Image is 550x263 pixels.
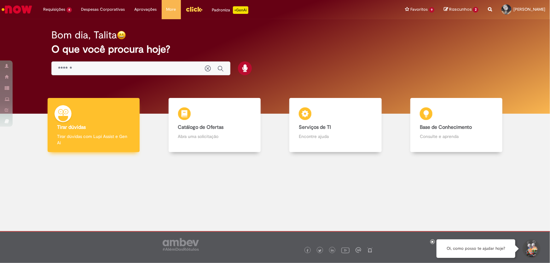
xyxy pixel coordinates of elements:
[1,3,33,16] img: ServiceNow
[444,7,478,13] a: Rascunhos
[341,246,350,254] img: logo_footer_youtube.png
[67,7,72,13] span: 4
[57,133,130,146] p: Tirar dúvidas com Lupi Assist e Gen Ai
[299,124,331,130] b: Serviços de TI
[396,98,517,152] a: Base de Conhecimento Consulte e aprenda
[513,7,545,12] span: [PERSON_NAME]
[437,239,515,258] div: Oi, como posso te ajudar hoje?
[212,6,248,14] div: Padroniza
[331,249,334,253] img: logo_footer_linkedin.png
[429,7,435,13] span: 9
[411,6,428,13] span: Favoritos
[449,6,472,12] span: Rascunhos
[154,98,275,152] a: Catálogo de Ofertas Abra uma solicitação
[522,239,541,258] button: Iniciar Conversa de Suporte
[420,124,472,130] b: Base de Conhecimento
[233,6,248,14] p: +GenAi
[420,133,493,140] p: Consulte e aprenda
[186,4,203,14] img: click_logo_yellow_360x200.png
[275,98,396,152] a: Serviços de TI Encontre ajuda
[367,247,373,253] img: logo_footer_naosei.png
[163,238,199,251] img: logo_footer_ambev_rotulo_gray.png
[178,124,224,130] b: Catálogo de Ofertas
[51,30,117,41] h2: Bom dia, Talita
[43,6,65,13] span: Requisições
[81,6,125,13] span: Despesas Corporativas
[166,6,176,13] span: More
[178,133,251,140] p: Abra uma solicitação
[299,133,372,140] p: Encontre ajuda
[306,249,309,252] img: logo_footer_facebook.png
[51,44,499,55] h2: O que você procura hoje?
[117,31,126,40] img: happy-face.png
[356,247,361,253] img: logo_footer_workplace.png
[135,6,157,13] span: Aprovações
[33,98,154,152] a: Tirar dúvidas Tirar dúvidas com Lupi Assist e Gen Ai
[318,249,321,252] img: logo_footer_twitter.png
[57,124,86,130] b: Tirar dúvidas
[473,7,478,13] span: 2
